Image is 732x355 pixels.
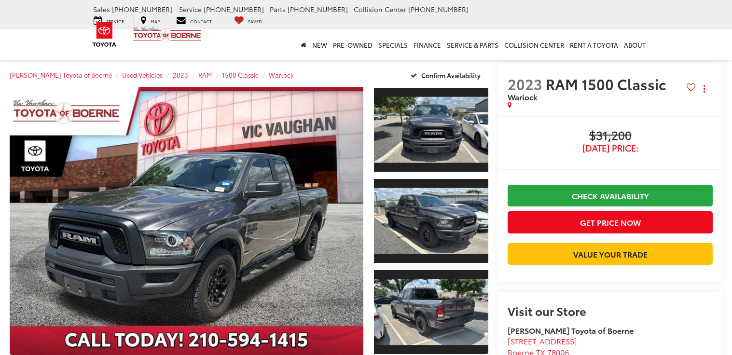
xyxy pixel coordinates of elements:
a: Map [133,15,167,26]
a: Home [298,29,309,60]
img: 2023 RAM 1500 Classic Warlock [373,97,489,163]
button: Confirm Availability [405,67,489,83]
span: Service [179,4,202,14]
button: Actions [696,80,713,97]
img: Vic Vaughan Toyota of Boerne [133,26,202,43]
span: $31,200 [508,129,713,143]
a: Rent a Toyota [567,29,621,60]
a: New [309,29,330,60]
a: Expand Photo 3 [374,269,488,355]
a: Value Your Trade [508,243,713,265]
span: [PHONE_NUMBER] [204,4,264,14]
span: 2023 [508,73,542,94]
a: About [621,29,649,60]
a: Collision Center [501,29,567,60]
span: [PHONE_NUMBER] [112,4,172,14]
h2: Visit our Store [508,304,713,317]
a: [PERSON_NAME] Toyota of Boerne [10,70,112,79]
a: Service & Parts: Opens in a new tab [444,29,501,60]
span: dropdown dots [704,85,705,93]
a: Service [86,15,131,26]
a: Specials [375,29,411,60]
img: Toyota [86,19,123,50]
a: Check Availability [508,185,713,206]
a: RAM [198,70,212,79]
span: [PHONE_NUMBER] [408,4,469,14]
span: Service [106,18,124,24]
span: Collision Center [354,4,406,14]
strong: [PERSON_NAME] Toyota of Boerne [508,325,634,336]
a: My Saved Vehicles [227,15,269,26]
span: RAM 1500 Classic [546,73,669,94]
a: 1500 Classic [222,70,259,79]
img: 2023 RAM 1500 Classic Warlock [373,188,489,254]
a: Finance [411,29,444,60]
a: Pre-Owned [330,29,375,60]
span: [PHONE_NUMBER] [288,4,348,14]
a: Contact [169,15,219,26]
span: Confirm Availability [421,71,481,80]
a: Expand Photo 1 [374,87,488,173]
span: Saved [248,18,262,24]
span: Parts [270,4,286,14]
span: Map [151,18,160,24]
a: Expand Photo 2 [374,178,488,264]
span: Warlock [508,91,538,102]
img: 2023 RAM 1500 Classic Warlock [373,279,489,345]
span: Sales [93,4,110,14]
span: [STREET_ADDRESS] [508,335,577,346]
button: Get Price Now [508,211,713,233]
a: Used Vehicles [122,70,163,79]
a: 2023 [173,70,188,79]
span: [DATE] Price: [508,143,713,153]
span: Contact [190,18,212,24]
a: Warlock [269,70,294,79]
a: Expand Photo 0 [10,87,363,355]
